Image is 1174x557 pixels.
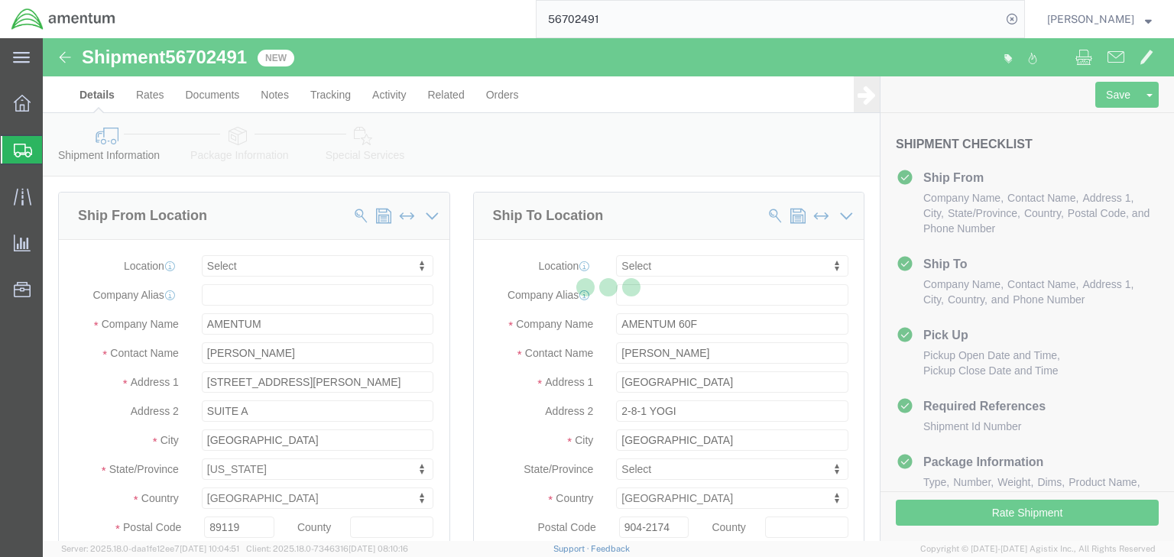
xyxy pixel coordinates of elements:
span: Chris Haes [1047,11,1134,28]
img: logo [11,8,116,31]
input: Search for shipment number, reference number [537,1,1001,37]
span: Client: 2025.18.0-7346316 [246,544,408,553]
a: Feedback [591,544,630,553]
span: [DATE] 10:04:51 [180,544,239,553]
span: Copyright © [DATE]-[DATE] Agistix Inc., All Rights Reserved [920,542,1156,555]
button: [PERSON_NAME] [1046,10,1153,28]
span: [DATE] 08:10:16 [349,544,408,553]
span: Server: 2025.18.0-daa1fe12ee7 [61,544,239,553]
a: Support [553,544,592,553]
